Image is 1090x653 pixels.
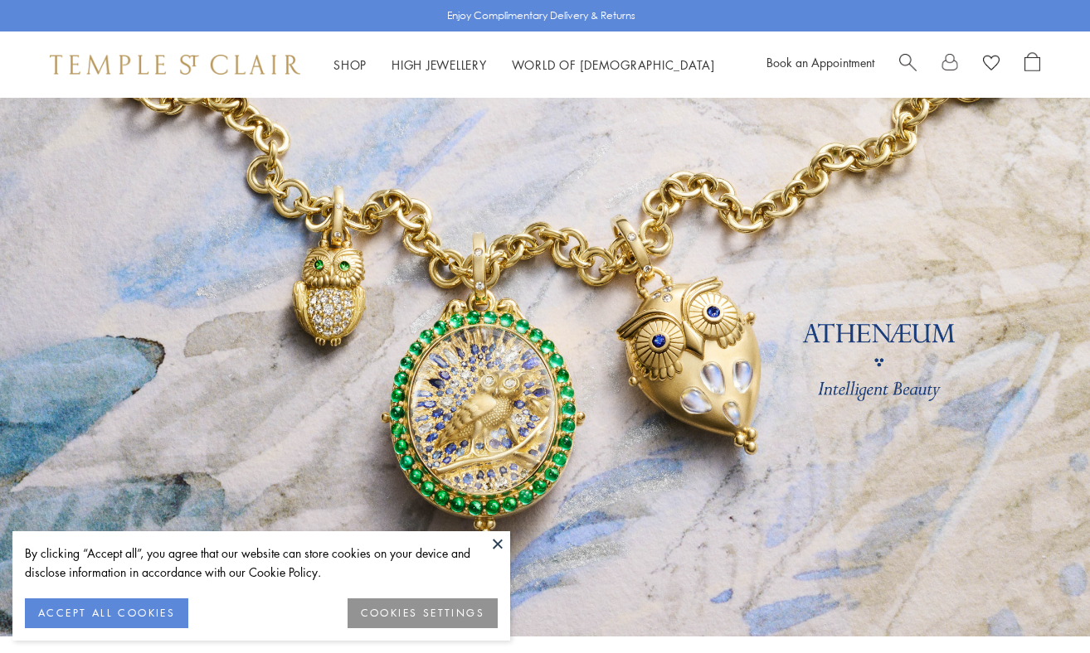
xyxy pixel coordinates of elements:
a: World of [DEMOGRAPHIC_DATA]World of [DEMOGRAPHIC_DATA] [512,56,715,73]
button: ACCEPT ALL COOKIES [25,598,188,628]
nav: Main navigation [333,55,715,75]
a: Search [899,52,917,77]
a: High JewelleryHigh Jewellery [392,56,487,73]
button: COOKIES SETTINGS [348,598,498,628]
div: By clicking “Accept all”, you agree that our website can store cookies on your device and disclos... [25,544,498,582]
a: Book an Appointment [766,54,874,70]
iframe: Gorgias live chat messenger [1007,575,1073,636]
a: View Wishlist [983,52,1000,77]
img: Temple St. Clair [50,55,300,75]
p: Enjoy Complimentary Delivery & Returns [447,7,635,24]
a: Open Shopping Bag [1024,52,1040,77]
a: ShopShop [333,56,367,73]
